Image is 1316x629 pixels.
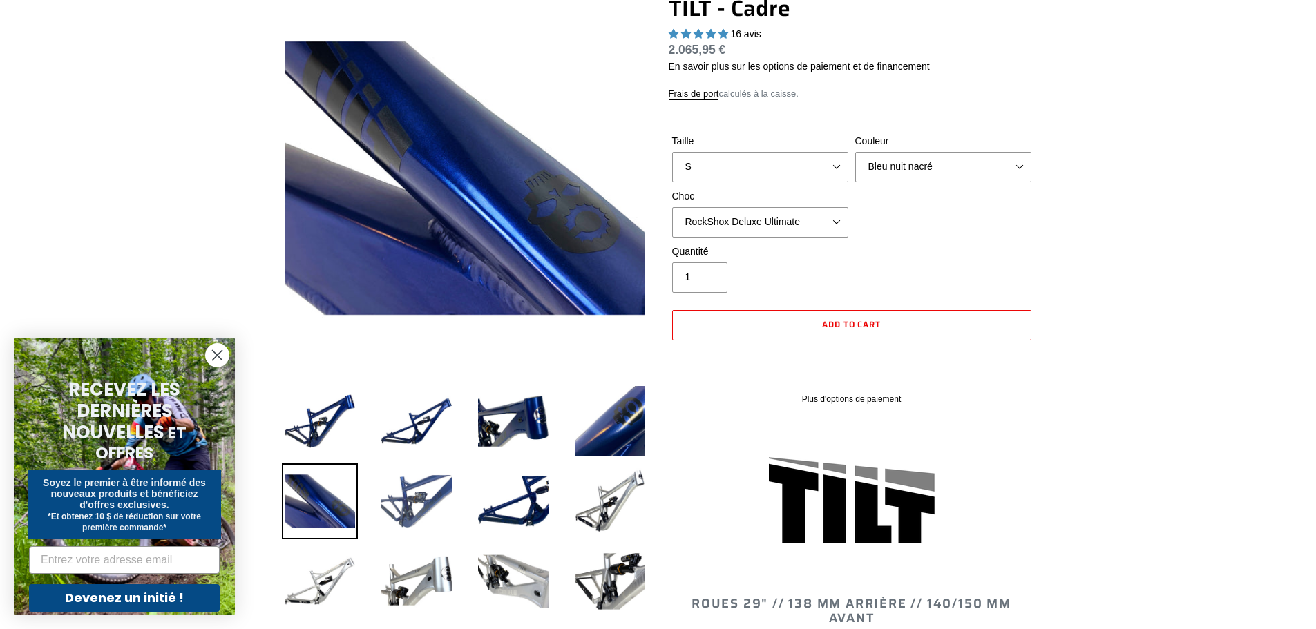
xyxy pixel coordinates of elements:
font: 16 avis [730,28,761,39]
img: Charger l'image dans la visionneuse de galerie, TILT - Frameset [282,383,358,459]
font: Quantité [672,246,709,257]
iframe: PayPal-paypal [672,347,1031,378]
img: Charger l'image dans la visionneuse de galerie, TILT - Frameset [379,463,455,539]
font: Choc [672,191,695,202]
font: ET OFFRES [95,422,187,464]
font: RECEVEZ LES DERNIÈRES NOUVELLES [62,377,180,445]
img: Charger l'image dans la visionneuse de galerie, TILT - Frameset [379,543,455,619]
button: Add to cart [672,310,1031,340]
font: Devenez un initié ! [65,589,184,606]
img: Charger l'image dans la visionneuse de galerie, TILT - Frameset [572,383,648,459]
font: ROUES 29" // 138 mm ARRIÈRE // 140/150 mm AVANT [692,594,1011,628]
img: Charger l'image dans la visionneuse de galerie, TILT - Frameset [572,543,648,619]
span: Add to cart [822,318,881,331]
font: Frais de port [669,88,719,99]
button: Devenez un initié ! [29,584,220,612]
img: Charger l'image dans la visionneuse de galerie, TILT - Frameset [379,383,455,459]
a: Plus d'options de paiement [672,393,1031,405]
font: 2.065,95 € [669,43,726,57]
img: Charger l'image dans la visionneuse de galerie, TILT - Frameset [282,543,358,619]
img: Charger l'image dans la visionneuse de galerie, TILT - Frameset [475,383,551,459]
button: Fermer la boîte de dialogue [205,343,229,367]
font: Plus d'options de paiement [802,394,902,404]
span: 5,00 étoiles [669,28,731,39]
font: Couleur [855,135,889,146]
font: calculés à la caisse. [718,88,798,99]
img: Charger l'image dans la visionneuse de galerie, TILT - Frameset [475,463,551,539]
img: Charger l'image dans la visionneuse de galerie, TILT - Frameset [572,463,648,539]
input: Entrez votre adresse email [29,546,220,574]
img: Charger l'image dans la visionneuse de galerie, TILT - Frameset [475,543,551,619]
font: Soyez le premier à être informé des nouveaux produits et bénéficiez d'offres exclusives. [43,477,206,510]
img: Charger l'image dans la visionneuse de galerie, TILT - Frameset [282,463,358,539]
font: Taille [672,135,694,146]
a: En savoir plus sur les options de paiement et de financement [669,61,930,72]
a: Frais de port [669,88,719,100]
font: *Et obtenez 10 $ de réduction sur votre première commande* [48,512,201,532]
